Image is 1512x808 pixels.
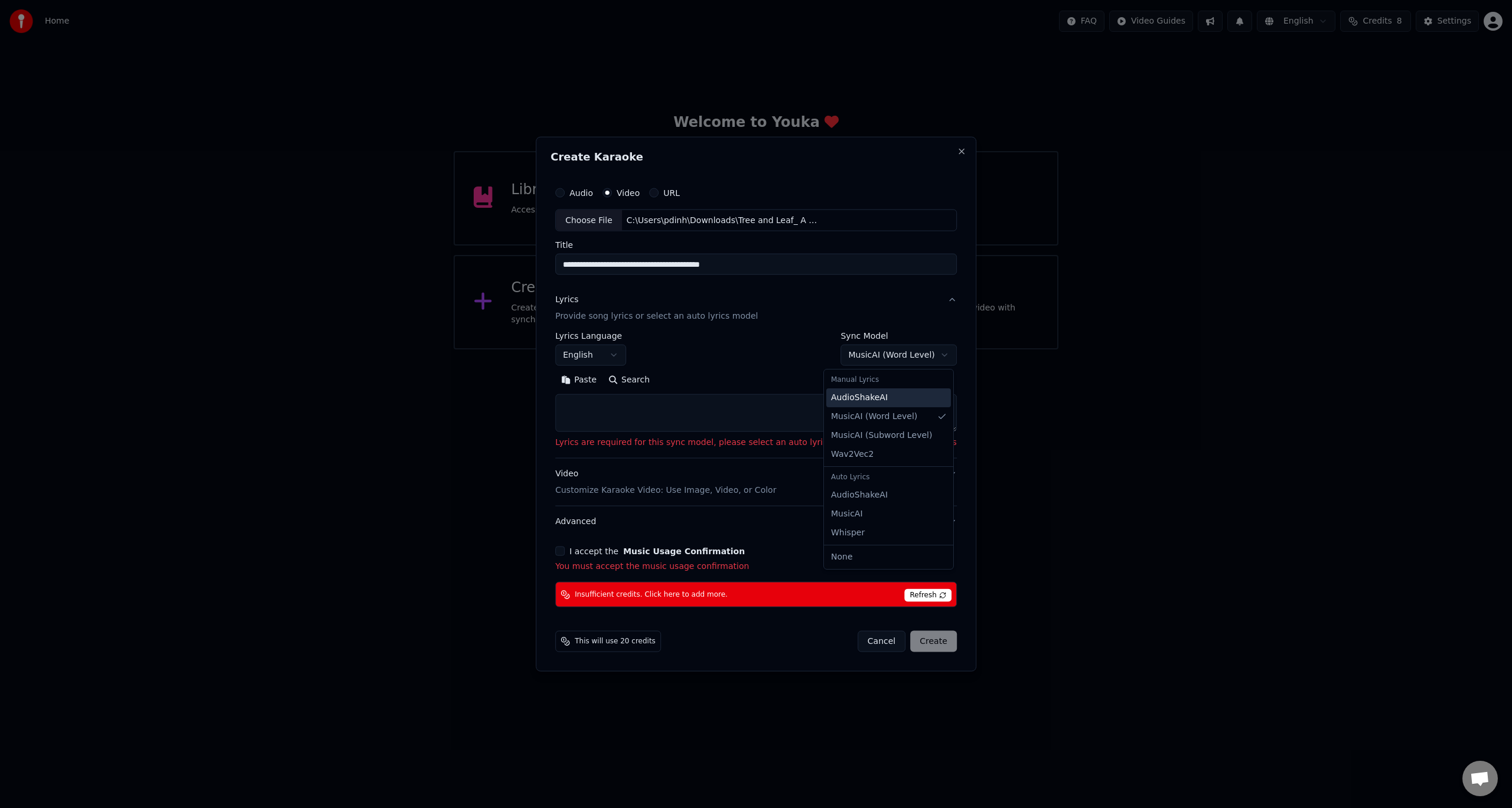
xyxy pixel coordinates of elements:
[831,430,932,441] span: MusicAI ( Subword Level )
[831,551,853,563] span: None
[831,449,874,460] span: Wav2Vec2
[826,469,951,486] div: Auto Lyrics
[831,392,888,404] span: AudioShakeAI
[826,372,951,388] div: Manual Lyrics
[831,527,865,539] span: Whisper
[831,508,863,520] span: MusicAI
[831,411,917,423] span: MusicAI ( Word Level )
[831,489,888,501] span: AudioShakeAI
